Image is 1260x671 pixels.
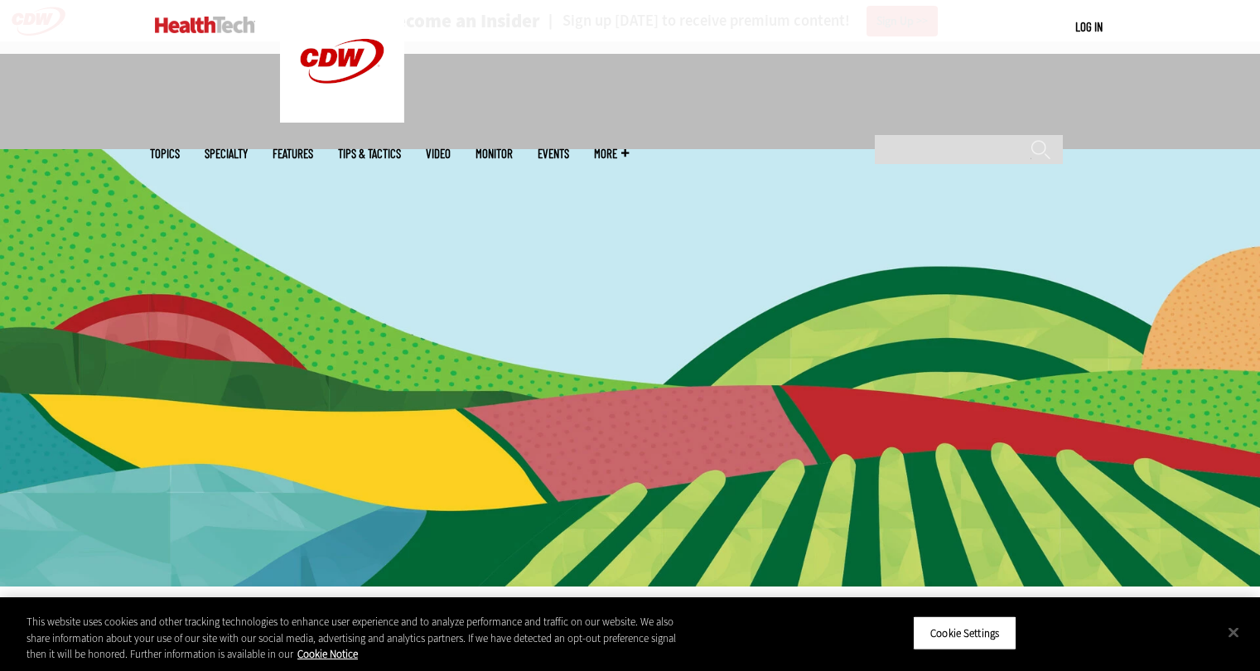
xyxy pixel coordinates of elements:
[155,17,255,33] img: Home
[476,147,513,160] a: MonITor
[280,109,404,127] a: CDW
[426,147,451,160] a: Video
[1075,19,1103,34] a: Log in
[1215,614,1252,650] button: Close
[913,615,1016,650] button: Cookie Settings
[150,147,180,160] span: Topics
[273,147,313,160] a: Features
[338,147,401,160] a: Tips & Tactics
[297,647,358,661] a: More information about your privacy
[594,147,629,160] span: More
[205,147,248,160] span: Specialty
[538,147,569,160] a: Events
[1075,18,1103,36] div: User menu
[27,614,693,663] div: This website uses cookies and other tracking technologies to enhance user experience and to analy...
